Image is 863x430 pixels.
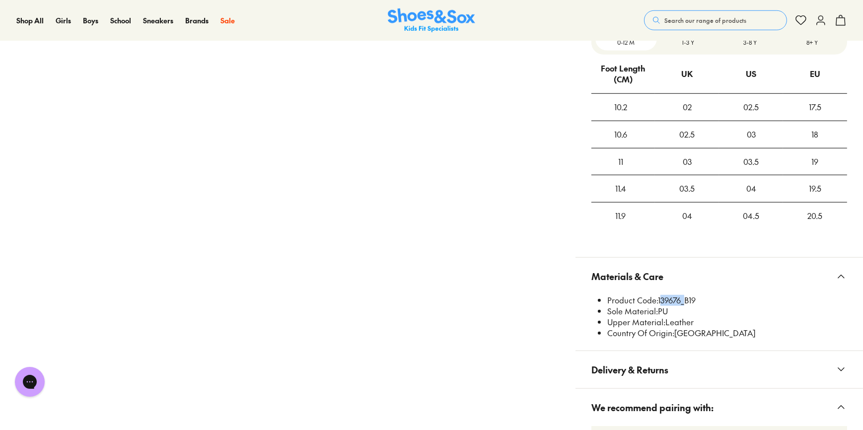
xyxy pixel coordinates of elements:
[56,15,71,26] a: Girls
[16,15,44,26] a: Shop All
[599,38,653,47] p: 0-12 M
[220,15,235,25] span: Sale
[607,306,847,317] li: PU
[655,121,719,148] div: 02.5
[591,393,714,422] span: We recommend pairing with:
[664,16,746,25] span: Search our range of products
[607,305,658,316] span: Sole Material:
[607,317,847,328] li: Leather
[655,203,719,229] div: 04
[607,328,847,339] li: [GEOGRAPHIC_DATA]
[607,316,665,327] span: Upper Material:
[591,355,668,384] span: Delivery & Returns
[185,15,209,25] span: Brands
[719,175,783,202] div: 04
[607,295,847,306] li: 139676_B19
[723,38,777,47] p: 3-8 Y
[746,61,756,87] div: US
[592,55,655,93] div: Foot Length (CM)
[220,15,235,26] a: Sale
[16,15,44,25] span: Shop All
[644,10,787,30] button: Search our range of products
[591,203,650,229] div: 11.9
[388,8,475,33] img: SNS_Logo_Responsive.svg
[143,15,173,26] a: Sneakers
[719,121,783,148] div: 03
[655,175,719,202] div: 03.5
[719,203,783,229] div: 04.5
[575,389,863,426] button: We recommend pairing with:
[591,121,650,148] div: 10.6
[810,61,820,87] div: EU
[10,363,50,400] iframe: Gorgias live chat messenger
[591,175,650,202] div: 11.4
[661,38,715,47] p: 1-3 Y
[783,148,847,175] div: 19
[783,203,847,229] div: 20.5
[110,15,131,26] a: School
[783,94,847,121] div: 17.5
[785,38,839,47] p: 8+ Y
[575,258,863,295] button: Materials & Care
[719,148,783,175] div: 03.5
[56,15,71,25] span: Girls
[607,294,658,305] span: Product Code:
[591,94,650,121] div: 10.2
[575,351,863,388] button: Delivery & Returns
[719,94,783,121] div: 02.5
[388,8,475,33] a: Shoes & Sox
[655,94,719,121] div: 02
[591,262,663,291] span: Materials & Care
[110,15,131,25] span: School
[783,175,847,202] div: 19.5
[607,327,674,338] span: Country Of Origin:
[83,15,98,25] span: Boys
[681,61,693,87] div: UK
[783,121,847,148] div: 18
[591,148,650,175] div: 11
[143,15,173,25] span: Sneakers
[655,148,719,175] div: 03
[185,15,209,26] a: Brands
[83,15,98,26] a: Boys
